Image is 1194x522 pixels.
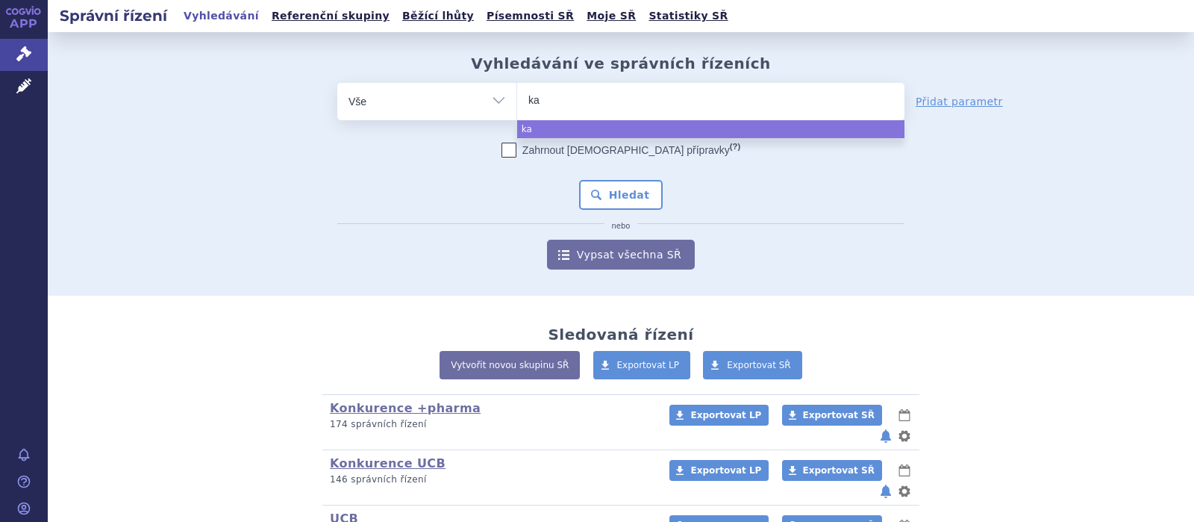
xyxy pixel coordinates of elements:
h2: Vyhledávání ve správních řízeních [471,55,771,72]
a: Přidat parametr [916,94,1003,109]
a: Konkurence +pharma [330,401,481,415]
a: Exportovat LP [669,405,769,426]
span: Exportovat SŘ [727,360,791,370]
h2: Správní řízení [48,5,179,26]
a: Vyhledávání [179,6,263,26]
span: Exportovat SŘ [803,465,875,476]
button: notifikace [878,427,893,445]
span: Exportovat LP [617,360,680,370]
span: Exportovat LP [690,410,761,420]
p: 146 správních řízení [330,473,650,486]
a: Písemnosti SŘ [482,6,578,26]
a: Vytvořit novou skupinu SŘ [440,351,580,379]
li: ka [517,120,904,138]
abbr: (?) [730,142,740,152]
a: Exportovat LP [669,460,769,481]
label: Zahrnout [DEMOGRAPHIC_DATA] přípravky [501,143,740,158]
a: Exportovat SŘ [782,460,882,481]
a: Běžící lhůty [398,6,478,26]
button: nastavení [897,482,912,500]
i: nebo [604,222,638,231]
span: Exportovat LP [690,465,761,476]
button: Hledat [579,180,663,210]
p: 174 správních řízení [330,418,650,431]
a: Exportovat SŘ [782,405,882,426]
a: Exportovat SŘ [703,351,802,379]
button: lhůty [897,462,912,479]
h2: Sledovaná řízení [548,326,693,344]
button: lhůty [897,406,912,424]
span: Exportovat SŘ [803,410,875,420]
a: Vypsat všechna SŘ [547,240,695,270]
button: nastavení [897,427,912,445]
a: Statistiky SŘ [644,6,732,26]
a: Moje SŘ [582,6,640,26]
a: Exportovat LP [593,351,691,379]
button: notifikace [878,482,893,500]
a: Konkurence UCB [330,456,446,470]
a: Referenční skupiny [267,6,394,26]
